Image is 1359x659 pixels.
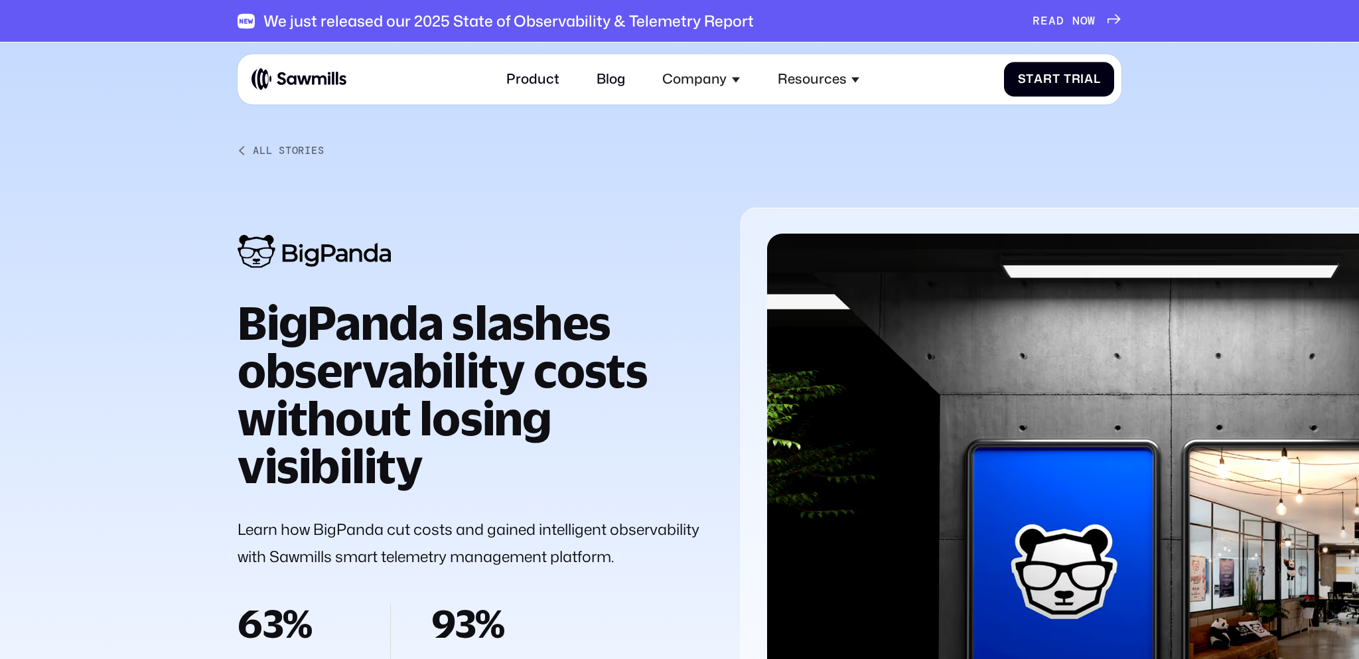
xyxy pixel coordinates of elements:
span: r [1043,72,1052,87]
div: Resources [767,61,870,98]
a: StartTrial [1004,62,1114,96]
span: a [1034,72,1043,87]
span: t [1052,72,1060,87]
div: All Stories [253,145,324,157]
span: a [1084,72,1094,87]
span: r [1072,72,1081,87]
span: i [1080,72,1084,87]
span: R [1033,14,1040,29]
span: l [1094,72,1101,87]
span: W [1088,14,1096,29]
h2: 93% [431,605,571,643]
span: S [1018,72,1027,87]
a: READNOW [1033,14,1121,29]
div: We just released our 2025 State of Observability & Telemetry Report [263,12,754,31]
h2: 63% [238,605,349,643]
p: Learn how BigPanda cut costs and gained intelligent observability with Sawmills smart telemetry m... [238,516,708,571]
div: Company [662,71,727,88]
span: N [1072,14,1080,29]
span: O [1080,14,1088,29]
span: t [1026,72,1034,87]
a: Product [496,61,569,98]
div: Resources [778,71,847,88]
span: D [1056,14,1064,29]
span: E [1040,14,1048,29]
a: All Stories [238,145,1121,157]
a: Blog [587,61,636,98]
h1: BigPanda slashes observability costs without losing visibility [238,299,708,490]
div: Company [652,61,751,98]
span: A [1048,14,1056,29]
span: T [1064,72,1072,87]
